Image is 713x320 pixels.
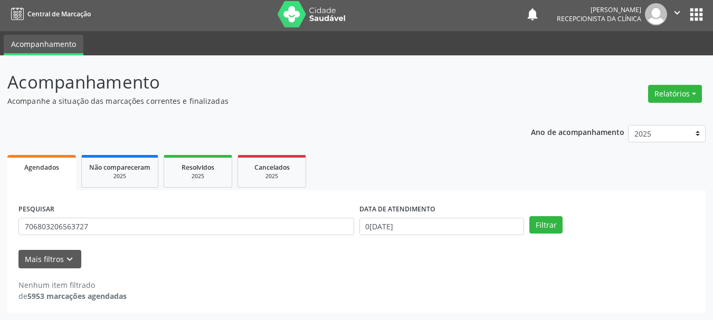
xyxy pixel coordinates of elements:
[557,5,641,14] div: [PERSON_NAME]
[667,3,687,25] button: 
[525,7,540,22] button: notifications
[687,5,706,24] button: apps
[27,9,91,18] span: Central de Marcação
[7,5,91,23] a: Central de Marcação
[64,254,75,265] i: keyboard_arrow_down
[671,7,683,18] i: 
[89,172,150,180] div: 2025
[557,14,641,23] span: Recepcionista da clínica
[7,69,496,95] p: Acompanhamento
[359,218,525,236] input: Selecione um intervalo
[172,172,224,180] div: 2025
[529,216,563,234] button: Filtrar
[359,201,435,218] label: DATA DE ATENDIMENTO
[645,3,667,25] img: img
[254,163,290,172] span: Cancelados
[4,35,83,55] a: Acompanhamento
[18,218,354,236] input: Nome, CNS
[18,279,127,290] div: Nenhum item filtrado
[7,95,496,106] p: Acompanhe a situação das marcações correntes e finalizadas
[245,172,298,180] div: 2025
[648,85,702,103] button: Relatórios
[182,163,214,172] span: Resolvidos
[18,201,54,218] label: PESQUISAR
[18,290,127,302] div: de
[18,250,81,268] button: Mais filtroskeyboard_arrow_down
[89,163,150,172] span: Não compareceram
[24,163,59,172] span: Agendados
[531,125,624,138] p: Ano de acompanhamento
[27,291,127,301] strong: 5953 marcações agendadas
